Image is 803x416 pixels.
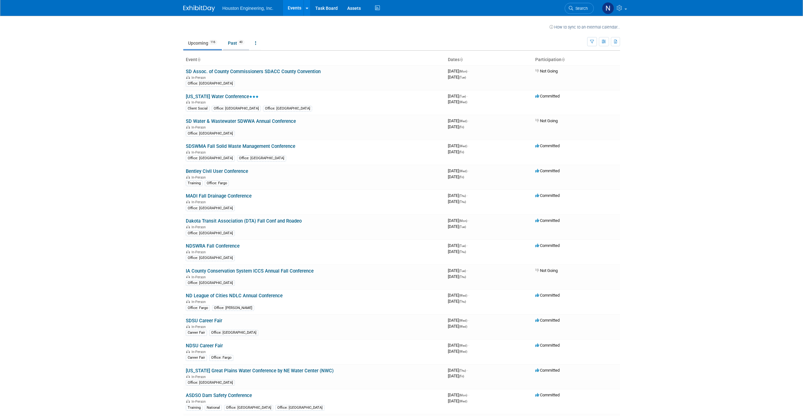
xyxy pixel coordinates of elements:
a: Bentley Civil User Conference [186,168,248,174]
span: (Wed) [459,400,467,403]
span: [DATE] [448,349,467,354]
span: [DATE] [448,343,469,348]
div: Office: Fargo [186,305,210,311]
a: ND League of Cities NDLC Annual Conference [186,293,283,299]
span: [DATE] [448,393,469,397]
span: [DATE] [448,268,468,273]
span: - [468,293,469,298]
span: [DATE] [448,318,469,323]
span: (Fri) [459,150,464,154]
div: Training [186,180,203,186]
img: In-Person Event [186,200,190,203]
span: - [467,243,468,248]
img: In-Person Event [186,300,190,303]
img: In-Person Event [186,150,190,154]
span: [DATE] [448,399,467,403]
img: In-Person Event [186,250,190,253]
span: (Wed) [459,319,467,322]
img: In-Person Event [186,375,190,378]
span: (Tue) [459,269,466,273]
div: Career Fair [186,330,207,336]
div: Office: [GEOGRAPHIC_DATA] [186,155,235,161]
span: - [468,69,469,73]
span: Houston Engineering, Inc. [223,6,273,11]
span: [DATE] [448,218,469,223]
a: Search [565,3,594,14]
div: Office: Fargo [209,355,233,361]
span: - [467,268,468,273]
img: In-Person Event [186,325,190,328]
img: In-Person Event [186,175,190,179]
span: In-Person [191,225,208,229]
span: - [468,143,469,148]
a: SDSWMA Fall Solid Waste Management Conference [186,143,295,149]
span: (Mon) [459,70,467,73]
span: [DATE] [448,243,468,248]
span: [DATE] [448,75,466,79]
span: (Fri) [459,125,464,129]
a: [US_STATE] Great Plains Water Conference by NE Water Center (NWC) [186,368,334,374]
span: - [468,393,469,397]
span: (Thu) [459,275,466,279]
span: Committed [535,318,560,323]
span: In-Person [191,125,208,129]
span: [DATE] [448,143,469,148]
span: (Tue) [459,76,466,79]
span: Search [573,6,588,11]
span: (Wed) [459,119,467,123]
div: Office: [GEOGRAPHIC_DATA] [186,280,235,286]
span: In-Person [191,375,208,379]
span: Committed [535,218,560,223]
span: In-Person [191,250,208,254]
span: In-Person [191,300,208,304]
div: Office: [GEOGRAPHIC_DATA] [186,255,235,261]
span: (Fri) [459,175,464,179]
span: In-Person [191,76,208,80]
span: [DATE] [448,124,464,129]
span: Committed [535,94,560,98]
a: ASDSO Dam Safety Conference [186,393,252,398]
div: Office: [GEOGRAPHIC_DATA] [275,405,324,411]
span: (Wed) [459,344,467,347]
span: In-Person [191,350,208,354]
span: [DATE] [448,69,469,73]
div: Client Social [186,106,210,111]
a: MADI Fall Drainage Conference [186,193,252,199]
span: (Wed) [459,100,467,104]
span: (Tue) [459,95,466,98]
span: (Wed) [459,294,467,297]
img: In-Person Event [186,275,190,278]
div: Office: [GEOGRAPHIC_DATA] [237,155,286,161]
img: In-Person Event [186,76,190,79]
span: (Wed) [459,350,467,353]
a: SD Assoc. of County Commissioners SDACC County Convention [186,69,321,74]
div: Office: [GEOGRAPHIC_DATA] [186,131,235,136]
a: Sort by Event Name [197,57,200,62]
a: SDSU Career Fair [186,318,222,324]
span: Committed [535,243,560,248]
span: [DATE] [448,174,464,179]
span: In-Person [191,200,208,204]
th: Participation [533,54,620,65]
span: In-Person [191,175,208,180]
img: Naomi Disrud [602,2,614,14]
span: Not Going [535,69,558,73]
span: - [468,318,469,323]
div: Office: [GEOGRAPHIC_DATA] [186,81,235,86]
span: (Thu) [459,369,466,372]
span: (Thu) [459,300,466,303]
span: Committed [535,168,560,173]
span: [DATE] [448,168,469,173]
div: Office: Fargo [205,180,229,186]
a: Past40 [223,37,249,49]
a: NDSWRA Fall Conference [186,243,240,249]
span: - [467,193,468,198]
div: Office: [GEOGRAPHIC_DATA] [209,330,258,336]
div: Office: [GEOGRAPHIC_DATA] [186,230,235,236]
span: In-Person [191,325,208,329]
a: NDSU Career Fair [186,343,223,349]
span: [DATE] [448,368,468,373]
span: [DATE] [448,374,464,378]
span: [DATE] [448,193,468,198]
span: Not Going [535,268,558,273]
